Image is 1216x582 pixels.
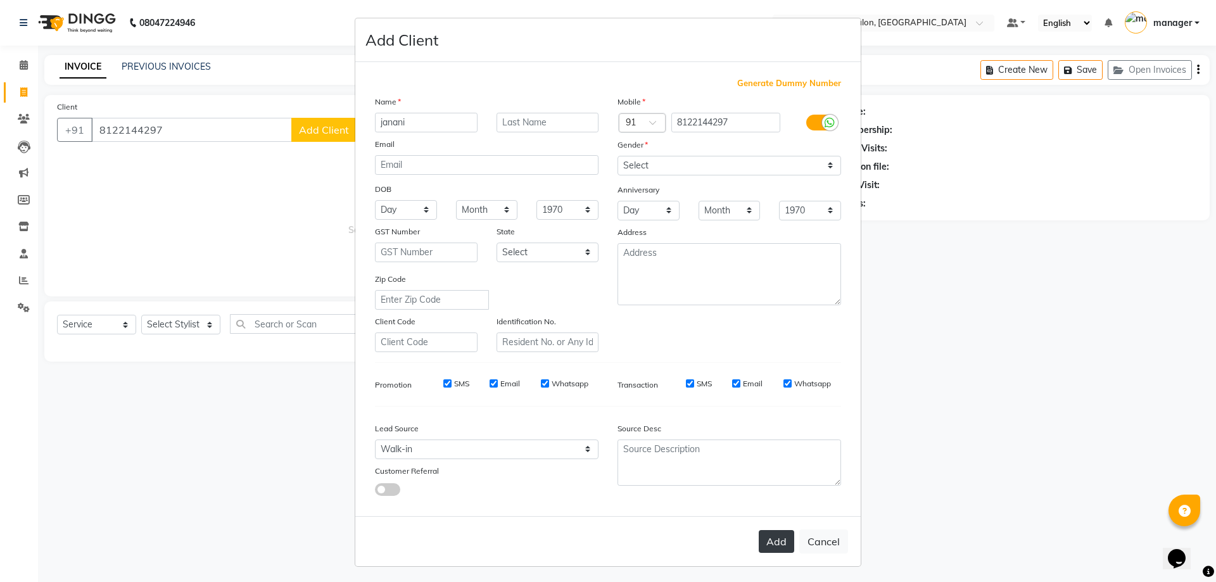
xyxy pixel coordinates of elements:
[375,113,478,132] input: First Name
[617,423,661,434] label: Source Desc
[497,332,599,352] input: Resident No. or Any Id
[375,379,412,391] label: Promotion
[697,378,712,389] label: SMS
[794,378,831,389] label: Whatsapp
[375,139,395,150] label: Email
[375,423,419,434] label: Lead Source
[617,227,647,238] label: Address
[375,243,478,262] input: GST Number
[375,274,406,285] label: Zip Code
[365,28,438,51] h4: Add Client
[743,378,763,389] label: Email
[375,96,401,108] label: Name
[617,96,645,108] label: Mobile
[759,530,794,553] button: Add
[737,77,841,90] span: Generate Dummy Number
[799,529,848,554] button: Cancel
[671,113,781,132] input: Mobile
[500,378,520,389] label: Email
[375,465,439,477] label: Customer Referral
[375,226,420,237] label: GST Number
[497,226,515,237] label: State
[552,378,588,389] label: Whatsapp
[617,379,658,391] label: Transaction
[375,155,598,175] input: Email
[454,378,469,389] label: SMS
[375,184,391,195] label: DOB
[617,139,648,151] label: Gender
[497,113,599,132] input: Last Name
[375,290,489,310] input: Enter Zip Code
[617,184,659,196] label: Anniversary
[375,316,415,327] label: Client Code
[1163,531,1203,569] iframe: chat widget
[375,332,478,352] input: Client Code
[497,316,556,327] label: Identification No.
